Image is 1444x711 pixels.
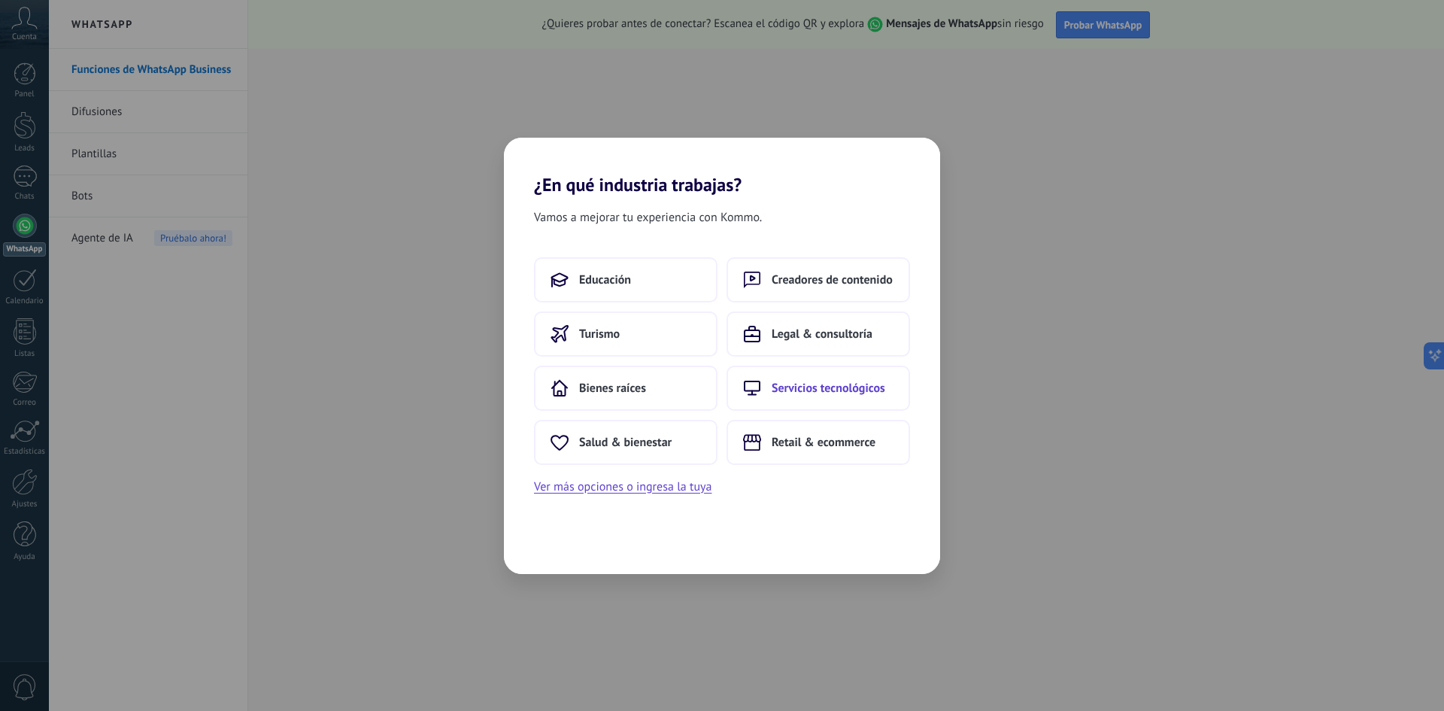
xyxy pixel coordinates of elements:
span: Salud & bienestar [579,435,672,450]
span: Creadores de contenido [772,272,893,287]
span: Educación [579,272,631,287]
button: Educación [534,257,717,302]
span: Bienes raíces [579,381,646,396]
button: Servicios tecnológicos [727,366,910,411]
button: Ver más opciones o ingresa la tuya [534,477,711,497]
button: Salud & bienestar [534,420,717,465]
button: Creadores de contenido [727,257,910,302]
button: Legal & consultoría [727,311,910,357]
button: Retail & ecommerce [727,420,910,465]
span: Vamos a mejorar tu experiencia con Kommo. [534,208,762,227]
button: Bienes raíces [534,366,717,411]
span: Turismo [579,327,620,342]
span: Servicios tecnológicos [772,381,885,396]
h2: ¿En qué industria trabajas? [504,138,940,196]
button: Turismo [534,311,717,357]
span: Legal & consultoría [772,327,872,342]
span: Retail & ecommerce [772,435,875,450]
